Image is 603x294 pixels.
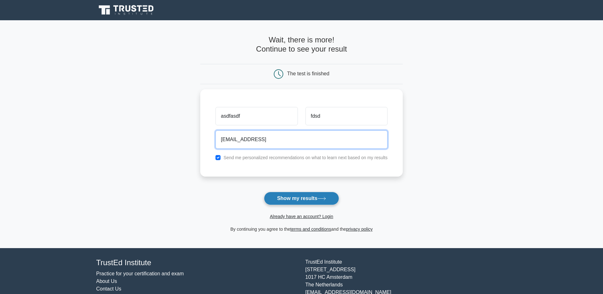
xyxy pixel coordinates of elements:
input: First name [215,107,298,125]
a: About Us [96,278,117,284]
a: Contact Us [96,286,121,291]
a: Already have an account? Login [270,214,333,219]
input: Last name [305,107,388,125]
a: privacy policy [346,227,373,232]
input: Email [215,130,388,149]
h4: Wait, there is more! Continue to see your result [200,35,403,54]
button: Show my results [264,192,339,205]
div: The test is finished [287,71,329,76]
h4: TrustEd Institute [96,258,298,267]
a: terms and conditions [290,227,331,232]
label: Send me personalized recommendations on what to learn next based on my results [223,155,388,160]
a: Practice for your certification and exam [96,271,184,276]
div: By continuing you agree to the and the [196,225,407,233]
